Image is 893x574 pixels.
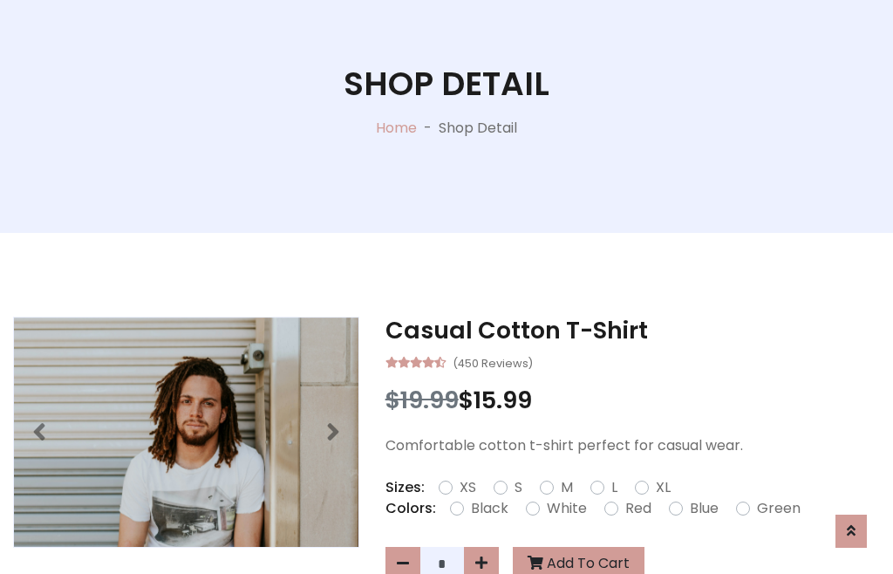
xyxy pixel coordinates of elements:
p: Sizes: [385,477,425,498]
label: Green [757,498,801,519]
label: Blue [690,498,719,519]
h1: Shop Detail [344,65,549,104]
h3: Casual Cotton T-Shirt [385,317,880,345]
a: Home [376,118,417,138]
p: Colors: [385,498,436,519]
p: - [417,118,439,139]
label: M [561,477,573,498]
small: (450 Reviews) [453,352,533,372]
p: Shop Detail [439,118,517,139]
label: XS [460,477,476,498]
label: White [547,498,587,519]
label: Red [625,498,651,519]
span: 15.99 [474,384,532,416]
label: L [611,477,617,498]
img: Image [14,318,358,547]
h3: $ [385,386,880,414]
label: XL [656,477,671,498]
span: $19.99 [385,384,459,416]
label: Black [471,498,508,519]
label: S [515,477,522,498]
p: Comfortable cotton t-shirt perfect for casual wear. [385,435,880,456]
